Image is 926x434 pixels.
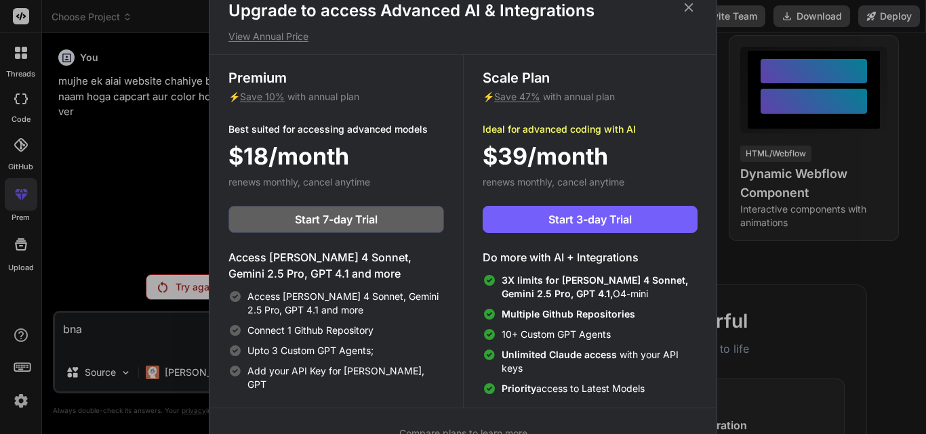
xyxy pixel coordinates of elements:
[240,91,285,102] span: Save 10%
[502,348,698,375] span: with your API keys
[247,290,444,317] span: Access [PERSON_NAME] 4 Sonnet, Gemini 2.5 Pro, GPT 4.1 and more
[483,123,698,136] p: Ideal for advanced coding with AI
[483,176,624,188] span: renews monthly, cancel anytime
[502,308,635,320] span: Multiple Github Repositories
[228,206,444,233] button: Start 7-day Trial
[483,249,698,265] h4: Do more with AI + Integrations
[483,206,698,233] button: Start 3-day Trial
[228,249,444,282] h4: Access [PERSON_NAME] 4 Sonnet, Gemini 2.5 Pro, GPT 4.1 and more
[228,123,444,136] p: Best suited for accessing advanced models
[228,90,444,104] p: ⚡ with annual plan
[228,30,698,43] p: View Annual Price
[502,328,611,341] span: 10+ Custom GPT Agents
[502,274,698,301] span: O4-mini
[483,139,608,173] span: $39/month
[502,349,620,360] span: Unlimited Claude access
[502,274,688,299] span: 3X limits for [PERSON_NAME] 4 Sonnet, Gemini 2.5 Pro, GPT 4.1,
[483,90,698,104] p: ⚡ with annual plan
[247,364,444,391] span: Add your API Key for [PERSON_NAME], GPT
[548,211,632,227] span: Start 3-day Trial
[494,91,540,102] span: Save 47%
[483,68,698,87] h3: Scale Plan
[502,382,645,395] span: access to Latest Models
[228,68,444,87] h3: Premium
[247,344,374,357] span: Upto 3 Custom GPT Agents;
[295,211,378,227] span: Start 7-day Trial
[228,176,370,188] span: renews monthly, cancel anytime
[228,139,349,173] span: $18/month
[502,383,536,394] span: Priority
[247,324,374,337] span: Connect 1 Github Repository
